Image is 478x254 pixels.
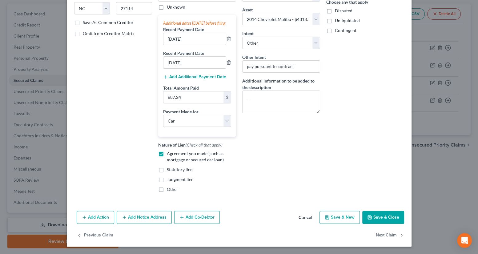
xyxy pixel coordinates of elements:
label: Intent [242,30,254,37]
label: Total Amount Paid [163,85,199,91]
button: Add Additional Payment Date [163,75,226,79]
button: Save & Close [362,211,404,224]
button: Next Claim [376,229,404,242]
label: Save As Common Creditor [83,19,134,26]
button: Add Action [77,211,114,224]
input: 0.00 [163,91,223,103]
label: Payment Made for [163,108,199,115]
label: Nature of Lien [158,142,223,148]
span: Unliquidated [335,18,360,23]
span: Statutory lien [167,167,193,172]
label: Additional information to be added to the description [242,78,320,91]
label: Recent Payment Date [163,50,204,56]
label: Other Intent [242,54,266,60]
div: Additional dates [DATE] before filing [163,20,231,26]
input: Specify... [242,60,320,73]
input: -- [163,33,226,45]
button: Previous Claim [77,229,113,242]
span: Omit from Creditor Matrix [83,31,135,36]
span: Contingent [335,28,356,33]
div: Open Intercom Messenger [457,233,472,248]
button: Add Co-Debtor [174,211,220,224]
input: -- [163,57,226,68]
button: Save & New [319,211,360,224]
span: Disputed [335,8,352,13]
label: Recent Payment Date [163,26,204,33]
span: Agreement you made (such as mortgage or secured car loan) [167,151,224,162]
label: Unknown [167,4,185,10]
span: Asset [242,7,253,12]
span: Judgment lien [167,177,194,182]
input: Enter zip... [116,2,152,14]
button: Add Notice Address [117,211,172,224]
span: (Check all that apply) [186,142,223,147]
div: $ [223,91,231,103]
button: Cancel [294,212,317,224]
span: Other [167,187,178,192]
